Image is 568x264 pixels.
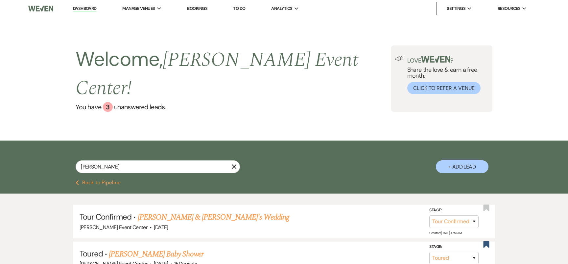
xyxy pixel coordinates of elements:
span: Manage Venues [122,5,155,12]
a: [PERSON_NAME] & [PERSON_NAME]'s Wedding [138,211,290,223]
span: Settings [447,5,465,12]
label: Stage: [429,243,479,251]
button: + Add Lead [436,160,488,173]
a: [PERSON_NAME] Baby Shower [109,248,203,260]
img: Weven Logo [28,2,53,15]
div: Share the love & earn a free month. [403,56,488,94]
span: Resources [498,5,520,12]
span: [PERSON_NAME] Event Center ! [76,45,358,103]
p: Love ? [407,56,488,64]
button: Back to Pipeline [76,180,121,185]
span: [DATE] [154,224,168,231]
a: Dashboard [73,6,97,12]
div: 3 [103,102,113,112]
a: To Do [233,6,245,11]
button: Click to Refer a Venue [407,82,481,94]
a: Bookings [187,6,207,11]
span: Created: [DATE] 10:51 AM [429,231,461,235]
h2: Welcome, [76,45,391,102]
input: Search by name, event date, email address or phone number [76,160,240,173]
label: Stage: [429,207,479,214]
span: Analytics [271,5,292,12]
span: Tour Confirmed [80,212,132,222]
img: weven-logo-green.svg [421,56,450,63]
a: You have 3 unanswered leads. [76,102,391,112]
span: [PERSON_NAME] Event Center [80,224,148,231]
span: Toured [80,249,103,259]
img: loud-speaker-illustration.svg [395,56,403,61]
